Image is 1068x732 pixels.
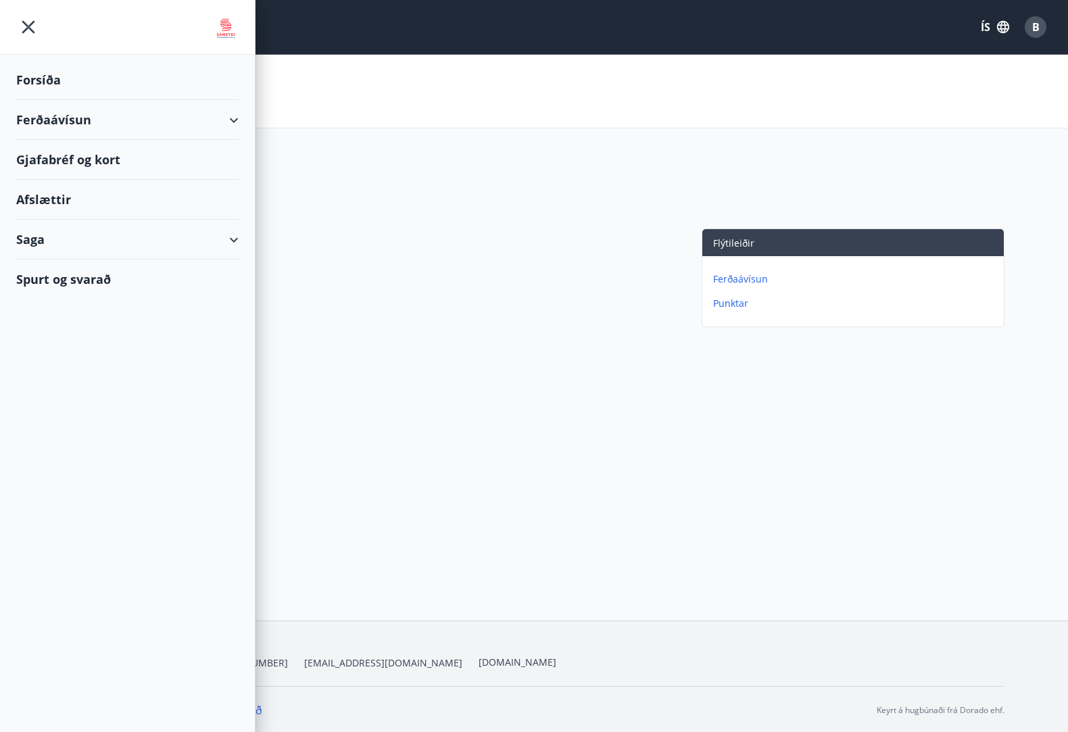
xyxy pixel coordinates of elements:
a: [DOMAIN_NAME] [479,656,556,668]
img: union_logo [213,15,239,42]
div: Spurt og svarað [16,260,239,299]
div: Ferðaávísun [16,100,239,140]
span: [EMAIL_ADDRESS][DOMAIN_NAME] [304,656,462,670]
p: Keyrt á hugbúnaði frá Dorado ehf. [877,704,1004,716]
span: Flýtileiðir [713,237,754,249]
button: menu [16,15,41,39]
div: Afslættir [16,180,239,220]
div: Forsíða [16,60,239,100]
span: B [1032,20,1040,34]
button: B [1019,11,1052,43]
p: Ferðaávísun [713,272,998,286]
div: Gjafabréf og kort [16,140,239,180]
button: ÍS [973,15,1017,39]
div: Saga [16,220,239,260]
p: Punktar [713,297,998,310]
